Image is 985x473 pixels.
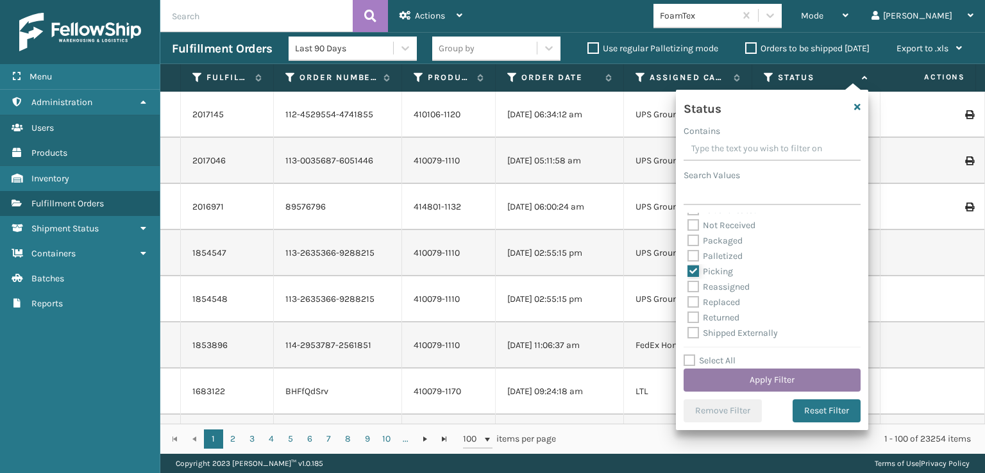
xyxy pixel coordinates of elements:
a: 410079-1110 [414,294,460,304]
input: Type the text you wish to filter on [684,138,861,161]
a: 2 [223,429,242,449]
button: Remove Filter [684,399,762,422]
span: Administration [31,97,92,108]
div: FoamTex [660,9,736,22]
span: Mode [801,10,823,21]
a: 410079-1170 [414,386,461,397]
a: Privacy Policy [921,459,970,468]
span: Containers [31,248,76,259]
td: UPS Ground [624,184,752,230]
a: 410106-1120 [414,109,460,120]
a: 8 [339,429,358,449]
a: Go to the next page [416,429,435,449]
span: Reports [31,298,63,309]
td: UPS Ground [624,92,752,138]
td: 114-2953787-2561851 [274,322,402,369]
a: 7 [319,429,339,449]
a: 9 [358,429,377,449]
td: 112-4529554-4741855 [274,92,402,138]
a: 10 [377,429,396,449]
label: Packaged [687,235,743,246]
td: UPS Ground [624,276,752,322]
a: 3 [242,429,262,449]
a: Go to the last page [435,429,454,449]
td: 113-2635366-9288215 [274,276,402,322]
td: [DATE] 05:11:58 am [496,138,624,184]
span: Users [31,122,54,133]
div: Group by [439,42,475,55]
label: Status [778,72,855,83]
td: [DATE] 09:25:36 am [496,415,624,461]
td: [DATE] 02:55:15 pm [496,230,624,276]
label: Contains [684,124,720,138]
td: BHFfQdSrv [274,369,402,415]
span: 100 [463,433,482,445]
span: Menu [29,71,52,82]
td: Bt6hw9Q2v [274,415,402,461]
label: Use regular Palletizing mode [587,43,718,54]
label: Order Date [521,72,599,83]
label: Fulfillment Order Id [206,72,249,83]
a: 410079-1110 [414,340,460,351]
label: Not Received [687,220,755,231]
label: Palletized [687,251,743,261]
a: 1854547 [192,247,226,260]
button: Reset Filter [793,399,861,422]
h4: Status [684,97,721,117]
label: Returned [687,312,739,323]
td: UPS Ground [624,230,752,276]
i: Print Label [965,203,973,212]
label: Picking [687,266,733,277]
a: 2016971 [192,201,224,213]
label: Product SKU [428,72,471,83]
div: | [875,454,970,473]
span: Actions [415,10,445,21]
a: 410079-1110 [414,247,460,258]
span: Fulfillment Orders [31,198,104,209]
td: LTL [624,369,752,415]
a: 2017046 [192,154,226,167]
label: Orders to be shipped [DATE] [745,43,870,54]
div: 1 - 100 of 23254 items [574,433,971,445]
td: 113-0035687-6051446 [274,138,402,184]
i: Print Label [965,110,973,119]
td: UPS Ground [624,138,752,184]
td: [DATE] 06:00:24 am [496,184,624,230]
span: Actions [884,67,973,88]
span: Inventory [31,173,69,184]
label: Order Number [299,72,377,83]
label: Reassigned [687,281,750,292]
a: 2017145 [192,108,224,121]
span: Batches [31,273,64,284]
a: 5 [281,429,300,449]
i: Print Label [965,156,973,165]
a: 1853896 [192,339,228,352]
span: Shipment Status [31,223,99,234]
a: 4 [262,429,281,449]
label: Assigned Carrier Service [650,72,727,83]
div: Last 90 Days [295,42,394,55]
a: 1683122 [192,385,225,398]
a: 414801-1132 [414,201,461,212]
span: items per page [463,429,557,449]
td: [DATE] 09:24:18 am [496,369,624,415]
td: [DATE] 02:55:15 pm [496,276,624,322]
a: ... [396,429,416,449]
td: FedEx Home Delivery [624,322,752,369]
td: LTL [624,415,752,461]
a: 6 [300,429,319,449]
a: 410079-1110 [414,155,460,166]
td: [DATE] 11:06:37 am [496,322,624,369]
label: Shipped Externally [687,328,778,338]
td: 113-2635366-9288215 [274,230,402,276]
a: 1 [204,429,223,449]
label: Replaced [687,297,740,308]
button: Apply Filter [684,369,861,392]
span: Products [31,147,67,158]
td: 89576796 [274,184,402,230]
img: logo [19,13,141,51]
a: 1854548 [192,293,228,306]
label: Select All [684,355,736,366]
label: Search Values [684,169,740,182]
p: Copyright 2023 [PERSON_NAME]™ v 1.0.185 [176,454,323,473]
